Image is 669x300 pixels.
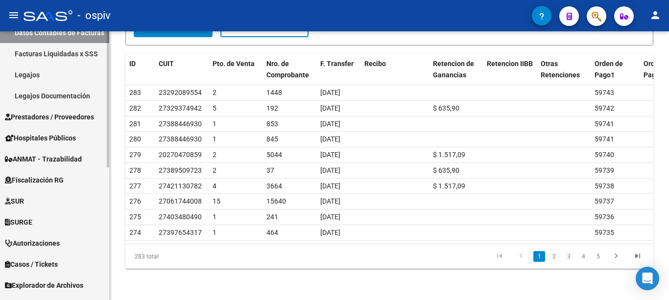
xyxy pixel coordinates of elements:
span: Autorizaciones [5,238,60,249]
span: 2 [213,166,216,174]
li: page 2 [547,248,561,265]
span: F. Transfer [320,60,354,68]
span: 279 [129,151,141,159]
span: 1 [213,120,216,128]
datatable-header-cell: CUIT [155,53,209,86]
span: 59735 [595,229,614,236]
span: 5 [213,104,216,112]
span: 283 [129,89,141,96]
span: [DATE] [320,166,340,174]
span: CUIT [159,60,174,68]
span: 27397654317 [159,229,202,236]
datatable-header-cell: Retencion IIBB [483,53,537,86]
span: Fiscalización RG [5,175,64,185]
span: 59737 [595,197,614,205]
span: Otras Retenciones [541,60,580,79]
span: 59736 [595,213,614,221]
span: Hospitales Públicos [5,133,76,143]
datatable-header-cell: Retencion de Ganancias [429,53,483,86]
span: 1 [213,229,216,236]
span: [DATE] [320,229,340,236]
span: [DATE] [320,135,340,143]
span: $ 1.517,09 [433,151,465,159]
span: 37 [266,166,274,174]
datatable-header-cell: Otras Retenciones [537,53,591,86]
span: ID [129,60,136,68]
span: 59740 [595,151,614,159]
span: Casos / Tickets [5,259,58,270]
span: SUR [5,196,24,207]
a: 2 [548,251,560,262]
li: page 1 [532,248,547,265]
span: 5044 [266,151,282,159]
datatable-header-cell: ID [125,53,155,86]
span: 59742 [595,104,614,112]
datatable-header-cell: Nro. de Comprobante [263,53,316,86]
span: 280 [129,135,141,143]
a: 3 [563,251,574,262]
span: $ 635,90 [433,166,459,174]
span: 15640 [266,197,286,205]
a: 1 [533,251,545,262]
span: Recibo [364,60,386,68]
span: 2 [213,151,216,159]
span: 1 [213,135,216,143]
span: 278 [129,166,141,174]
span: [DATE] [320,213,340,221]
span: Orden de Pago1 [595,60,623,79]
li: page 3 [561,248,576,265]
span: 274 [129,229,141,236]
span: 1 [213,213,216,221]
span: 27389509723 [159,166,202,174]
span: 27388446930 [159,120,202,128]
span: Pto. de Venta [213,60,255,68]
span: [DATE] [320,104,340,112]
span: Buscar Dato [143,23,204,32]
a: 5 [592,251,604,262]
span: 59741 [595,135,614,143]
span: Retencion de Ganancias [433,60,474,79]
a: go to previous page [512,251,530,262]
span: 27388446930 [159,135,202,143]
span: 282 [129,104,141,112]
span: 4 [213,182,216,190]
span: [DATE] [320,182,340,190]
span: 20270470859 [159,151,202,159]
span: 27061744008 [159,197,202,205]
span: 192 [266,104,278,112]
span: 3664 [266,182,282,190]
span: 276 [129,197,141,205]
datatable-header-cell: Recibo [360,53,429,86]
span: [DATE] [320,89,340,96]
mat-icon: menu [8,9,20,21]
span: Nro. de Comprobante [266,60,309,79]
span: Retencion IIBB [487,60,533,68]
span: Prestadores / Proveedores [5,112,94,122]
a: go to last page [628,251,647,262]
span: 845 [266,135,278,143]
span: 1448 [266,89,282,96]
span: $ 635,90 [433,104,459,112]
span: [DATE] [320,151,340,159]
span: 853 [266,120,278,128]
span: 275 [129,213,141,221]
span: 241 [266,213,278,221]
span: 15 [213,197,220,205]
span: 23292089554 [159,89,202,96]
span: SURGE [5,217,32,228]
span: $ 1.517,09 [433,182,465,190]
span: 281 [129,120,141,128]
span: 277 [129,182,141,190]
span: 59743 [595,89,614,96]
span: 59738 [595,182,614,190]
span: 59741 [595,120,614,128]
span: Borrar Filtros [229,23,300,32]
li: page 4 [576,248,591,265]
a: go to next page [607,251,625,262]
div: 283 total [125,244,229,269]
span: - ospiv [77,5,111,26]
span: 2 [213,89,216,96]
mat-icon: person [649,9,661,21]
li: page 5 [591,248,605,265]
span: 27329374942 [159,104,202,112]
